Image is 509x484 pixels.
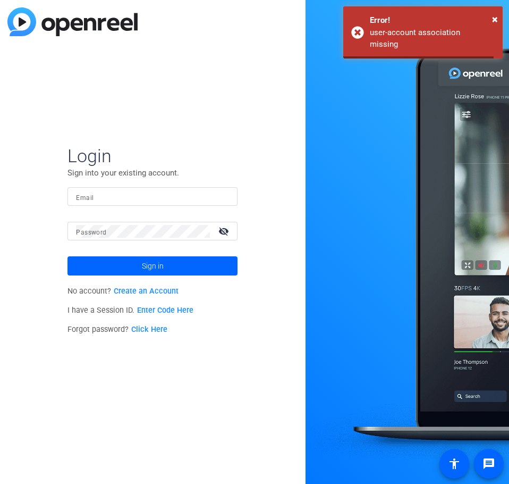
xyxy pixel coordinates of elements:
[76,229,106,236] mat-label: Password
[114,287,179,296] a: Create an Account
[131,325,167,334] a: Click Here
[370,27,495,51] div: user-account association missing
[448,457,461,470] mat-icon: accessibility
[370,14,495,27] div: Error!
[67,167,237,179] p: Sign into your existing account.
[67,306,193,315] span: I have a Session ID.
[76,194,94,202] mat-label: Email
[492,13,498,26] span: ×
[482,457,495,470] mat-icon: message
[67,325,167,334] span: Forgot password?
[492,11,498,27] button: Close
[142,253,164,279] span: Sign in
[67,145,237,167] span: Login
[67,256,237,276] button: Sign in
[76,190,229,203] input: Enter Email Address
[137,306,193,315] a: Enter Code Here
[7,7,138,36] img: blue-gradient.svg
[67,287,179,296] span: No account?
[212,223,237,239] mat-icon: visibility_off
